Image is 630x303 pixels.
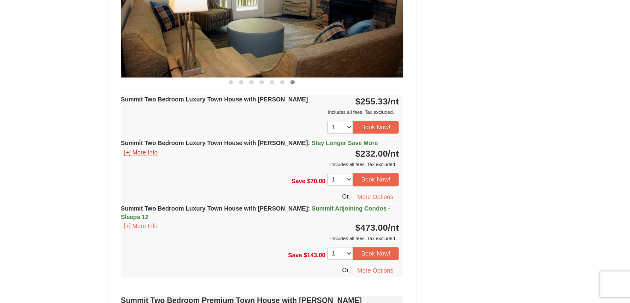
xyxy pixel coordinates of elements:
[307,178,325,184] span: $70.00
[291,178,305,184] span: Save
[121,234,399,243] div: Includes all fees. Tax excluded.
[121,205,390,220] span: Summit Adjoining Condos - Sleeps 12
[121,160,399,169] div: Includes all fees. Tax excluded.
[352,264,399,277] button: More Options
[353,247,399,260] button: Book Now!
[311,140,378,146] span: Stay Longer Save More
[308,140,310,146] span: :
[288,251,302,258] span: Save
[121,205,390,220] strong: Summit Two Bedroom Luxury Town House with [PERSON_NAME]
[352,190,399,203] button: More Options
[121,96,308,103] strong: Summit Two Bedroom Luxury Town House with [PERSON_NAME]
[308,205,310,212] span: :
[355,96,399,106] strong: $255.33
[388,149,399,158] span: /nt
[121,108,399,116] div: Includes all fees. Tax excluded.
[304,251,325,258] span: $143.00
[388,96,399,106] span: /nt
[388,223,399,232] span: /nt
[353,121,399,134] button: Book Now!
[353,173,399,186] button: Book Now!
[121,148,161,157] button: [+] More Info
[355,223,388,232] span: $473.00
[342,193,350,199] span: Or,
[342,267,350,273] span: Or,
[355,149,388,158] span: $232.00
[121,221,161,231] button: [+] More Info
[121,140,378,146] strong: Summit Two Bedroom Luxury Town House with [PERSON_NAME]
